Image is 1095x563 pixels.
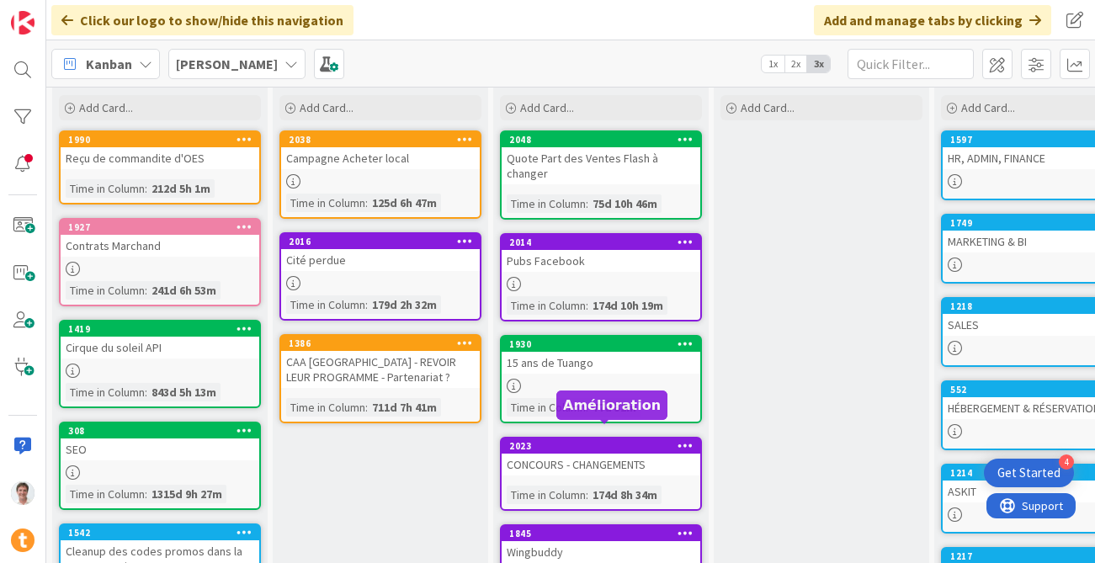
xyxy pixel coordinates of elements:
div: 125d 6h 47m [368,194,441,212]
div: 2014 [502,235,700,250]
a: 2048Quote Part des Ventes Flash à changerTime in Column:75d 10h 46m [500,130,702,220]
a: 1419Cirque du soleil APITime in Column:843d 5h 13m [59,320,261,408]
span: : [365,398,368,417]
div: Time in Column [286,295,365,314]
span: : [145,179,147,198]
div: Time in Column [507,194,586,213]
div: 1386 [281,336,480,351]
span: Add Card... [961,100,1015,115]
div: 1930 [509,338,700,350]
div: 2048Quote Part des Ventes Flash à changer [502,132,700,184]
a: 193015 ans de TuangoTime in Column:77d 32m [500,335,702,423]
img: JG [11,481,35,505]
div: 2038Campagne Acheter local [281,132,480,169]
div: 1927 [68,221,259,233]
div: Time in Column [66,179,145,198]
a: 2023CONCOURS - CHANGEMENTSTime in Column:174d 8h 34m [500,437,702,511]
div: Pubs Facebook [502,250,700,272]
div: Reçu de commandite d'OES [61,147,259,169]
a: 2014Pubs FacebookTime in Column:174d 10h 19m [500,233,702,321]
div: 15 ans de Tuango [502,352,700,374]
div: 1990Reçu de commandite d'OES [61,132,259,169]
div: 2023 [502,438,700,454]
div: 2014 [509,236,700,248]
span: : [586,296,588,315]
span: : [365,295,368,314]
div: SEO [61,438,259,460]
img: avatar [11,528,35,552]
div: 1386 [289,337,480,349]
span: Add Card... [520,100,574,115]
div: 2048 [502,132,700,147]
div: 4 [1059,454,1074,470]
div: 2023 [509,440,700,452]
div: 711d 7h 41m [368,398,441,417]
div: 1927 [61,220,259,235]
div: 1845Wingbuddy [502,526,700,563]
div: 1542 [68,527,259,539]
div: Open Get Started checklist, remaining modules: 4 [984,459,1074,487]
a: 1386CAA [GEOGRAPHIC_DATA] - REVOIR LEUR PROGRAMME - Partenariat ?Time in Column:711d 7h 41m [279,334,481,423]
div: Contrats Marchand [61,235,259,257]
div: Time in Column [66,281,145,300]
span: 3x [807,56,830,72]
h5: Amélioration [563,397,661,413]
b: [PERSON_NAME] [176,56,278,72]
div: 1386CAA [GEOGRAPHIC_DATA] - REVOIR LEUR PROGRAMME - Partenariat ? [281,336,480,388]
div: 1315d 9h 27m [147,485,226,503]
div: Time in Column [507,398,586,417]
div: 1419 [61,321,259,337]
span: Add Card... [741,100,795,115]
a: 2016Cité perdueTime in Column:179d 2h 32m [279,232,481,321]
div: CONCOURS - CHANGEMENTS [502,454,700,475]
a: 1927Contrats MarchandTime in Column:241d 6h 53m [59,218,261,306]
div: 1542 [61,525,259,540]
a: 308SEOTime in Column:1315d 9h 27m [59,422,261,510]
input: Quick Filter... [848,49,974,79]
span: : [586,486,588,504]
div: Time in Column [66,383,145,401]
span: : [145,281,147,300]
div: Quote Part des Ventes Flash à changer [502,147,700,184]
div: Time in Column [286,398,365,417]
span: : [145,485,147,503]
div: 241d 6h 53m [147,281,221,300]
span: 1x [762,56,784,72]
div: 1845 [502,526,700,541]
span: Add Card... [300,100,353,115]
div: 2038 [289,134,480,146]
div: 1930 [502,337,700,352]
span: Support [35,3,77,23]
span: : [586,194,588,213]
div: 1419 [68,323,259,335]
div: 179d 2h 32m [368,295,441,314]
div: CAA [GEOGRAPHIC_DATA] - REVOIR LEUR PROGRAMME - Partenariat ? [281,351,480,388]
div: 1990 [61,132,259,147]
span: : [365,194,368,212]
div: Click our logo to show/hide this navigation [51,5,353,35]
a: 2038Campagne Acheter localTime in Column:125d 6h 47m [279,130,481,219]
a: 1990Reçu de commandite d'OESTime in Column:212d 5h 1m [59,130,261,204]
div: 1990 [68,134,259,146]
div: 2016 [281,234,480,249]
div: 75d 10h 46m [588,194,662,213]
div: 174d 8h 34m [588,486,662,504]
div: 2016 [289,236,480,247]
span: Kanban [86,54,132,74]
div: Get Started [997,465,1060,481]
div: Wingbuddy [502,541,700,563]
div: 1845 [509,528,700,539]
div: 2014Pubs Facebook [502,235,700,272]
span: Add Card... [79,100,133,115]
div: 2048 [509,134,700,146]
div: 2023CONCOURS - CHANGEMENTS [502,438,700,475]
img: Visit kanbanzone.com [11,11,35,35]
div: 1419Cirque du soleil API [61,321,259,359]
div: 212d 5h 1m [147,179,215,198]
div: 2016Cité perdue [281,234,480,271]
span: : [145,383,147,401]
div: 1927Contrats Marchand [61,220,259,257]
div: 308SEO [61,423,259,460]
div: Time in Column [507,486,586,504]
div: Campagne Acheter local [281,147,480,169]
